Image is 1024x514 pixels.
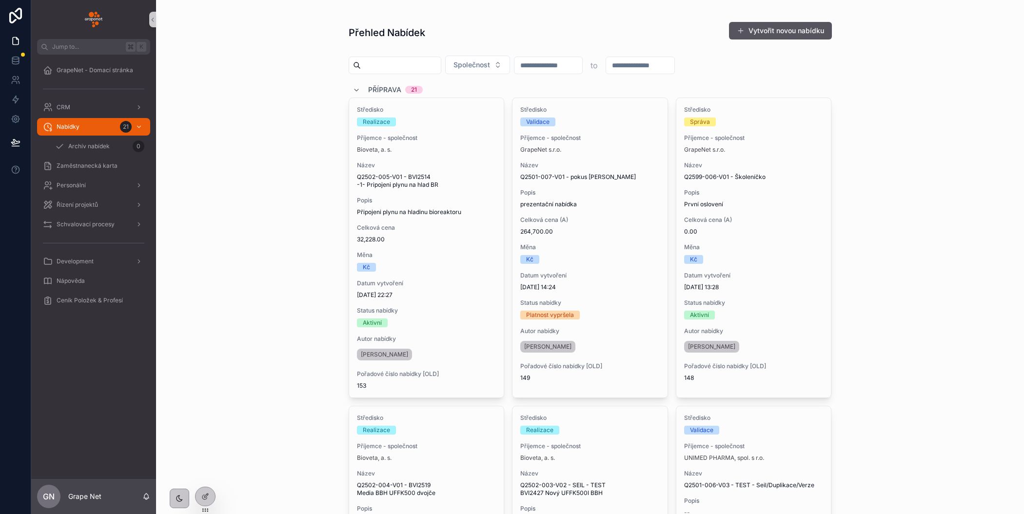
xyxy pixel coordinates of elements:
a: Bioveta, a. s. [520,454,555,462]
span: První oslovení [684,200,824,208]
span: Název [684,470,824,477]
span: K [138,43,145,51]
a: Ceník Položek & Profesí [37,292,150,309]
a: [PERSON_NAME] [357,349,412,360]
span: 149 [520,374,660,382]
span: [DATE] 13:28 [684,283,824,291]
span: Středisko [520,106,660,114]
div: 0 [133,140,144,152]
a: GrapeNet - Domací stránka [37,61,150,79]
span: Jump to... [52,43,122,51]
span: Název [357,470,496,477]
div: Realizace [526,426,553,435]
span: prezentační nabídka [520,200,660,208]
p: to [591,59,598,71]
span: Q2502-003-V02 - SEIL - TEST BVI2427 Nový UFFK500l BBH [520,481,660,497]
div: Aktivní [690,311,709,319]
button: Jump to...K [37,39,150,55]
a: Personální [37,177,150,194]
a: Bioveta, a. s. [357,454,392,462]
a: StřediskoValidacePříjemce - společnostGrapeNet s.r.o.NázevQ2501-007-V01 - pokus [PERSON_NAME]Popi... [512,98,668,398]
span: Příjemce - společnost [684,442,824,450]
span: Název [357,161,496,169]
div: Platnost vypršela [526,311,574,319]
span: Datum vytvoření [357,279,496,287]
span: Měna [684,243,824,251]
span: Středisko [357,414,496,422]
div: Správa [690,118,710,126]
div: Kč [363,263,370,272]
div: Kč [526,255,533,264]
a: GrapeNet s.r.o. [520,146,561,154]
span: [PERSON_NAME] [688,343,735,351]
span: Datum vytvoření [684,272,824,279]
span: Název [684,161,824,169]
span: [PERSON_NAME] [361,351,408,358]
span: Autor nabídky [684,327,824,335]
span: Zaměstnanecká karta [57,162,118,170]
span: Název [520,161,660,169]
span: Ceník Položek & Profesí [57,297,123,304]
div: Validace [690,426,713,435]
a: Schvalovací procesy [37,216,150,233]
span: 32,228.00 [357,236,496,243]
span: Příjemce - společnost [684,134,824,142]
span: Popis [520,189,660,197]
span: Q2502-005-V01 - BVI2514 -1- Pripojeni plynu na hlad BR [357,173,496,189]
span: Měna [357,251,496,259]
div: Realizace [363,426,390,435]
a: GrapeNet s.r.o. [684,146,725,154]
span: CRM [57,103,70,111]
span: Příjemce - společnost [357,442,496,450]
span: Připojeni plynu na hladinu bioreaktoru [357,208,496,216]
span: Schvalovací procesy [57,220,115,228]
h1: Přehled Nabídek [349,26,425,40]
div: 21 [411,86,417,94]
div: Validace [526,118,550,126]
span: Středisko [357,106,496,114]
span: Nabídky [57,123,79,131]
div: Realizace [363,118,390,126]
span: 148 [684,374,824,382]
a: Bioveta, a. s. [357,146,392,154]
span: Personální [57,181,86,189]
button: Vytvořit novou nabídku [729,22,832,40]
div: Aktivní [363,318,382,327]
button: Select Button [445,56,510,74]
p: Grape Net [68,492,101,501]
div: Kč [690,255,697,264]
span: UNIMED PHARMA, spol. s r.o. [684,454,764,462]
span: 153 [357,382,496,390]
span: Příjemce - společnost [520,442,660,450]
span: Celková cena (A) [684,216,824,224]
a: Nápověda [37,272,150,290]
span: [DATE] 22:27 [357,291,496,299]
span: Název [520,470,660,477]
a: StřediskoRealizacePříjemce - společnostBioveta, a. s.NázevQ2502-005-V01 - BVI2514 -1- Pripojeni p... [349,98,505,398]
span: Celková cena [357,224,496,232]
span: Autor nabídky [520,327,660,335]
span: Měna [520,243,660,251]
a: [PERSON_NAME] [684,341,739,353]
span: Příprava [368,85,401,95]
a: Zaměstnanecká karta [37,157,150,175]
span: Datum vytvoření [520,272,660,279]
span: Pořadové číslo nabídky [OLD] [684,362,824,370]
span: Popis [684,497,824,505]
a: Řízení projektů [37,196,150,214]
span: GN [43,491,55,502]
span: Popis [520,505,660,513]
span: Celková cena (A) [520,216,660,224]
span: GrapeNet - Domací stránka [57,66,133,74]
a: StřediskoSprávaPříjemce - společnostGrapeNet s.r.o.NázevQ2599-006-V01 - ŠkoleníčkoPopisPrvní oslo... [676,98,832,398]
span: Středisko [684,106,824,114]
div: 21 [120,121,132,133]
span: Status nabídky [357,307,496,315]
span: Q2502-004-V01 - BVI2519 Media BBH UFFK500 dvojče [357,481,496,497]
span: Pořadové číslo nabídky [OLD] [357,370,496,378]
a: Development [37,253,150,270]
